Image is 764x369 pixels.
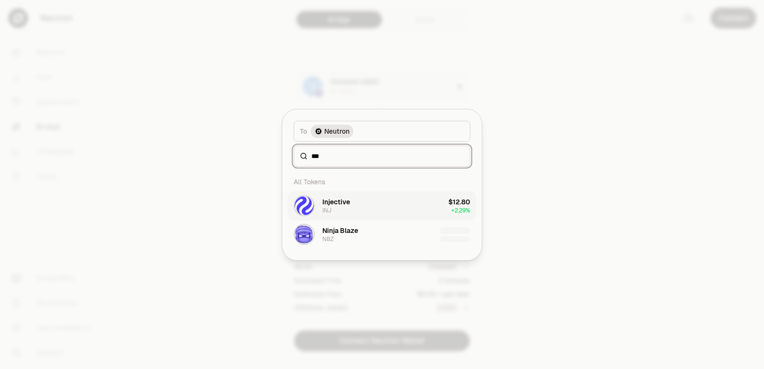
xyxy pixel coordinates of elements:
span: To [300,127,307,136]
span: + 2.29% [451,207,470,214]
img: NBZ Logo [295,225,314,244]
div: $12.80 [448,197,470,207]
button: NBZ LogoNinja BlazeNBZ [288,220,476,249]
div: All Tokens [288,172,476,191]
span: Neutron [324,127,350,136]
img: Neutron Logo [316,128,321,134]
div: NBZ [322,235,334,243]
div: INJ [322,207,331,214]
div: Ninja Blaze [322,226,358,235]
img: INJ Logo [295,196,314,215]
div: Injective [322,197,350,207]
button: INJ LogoInjectiveINJ$12.80+2.29% [288,191,476,220]
button: ToNeutron LogoNeutron [294,121,470,142]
